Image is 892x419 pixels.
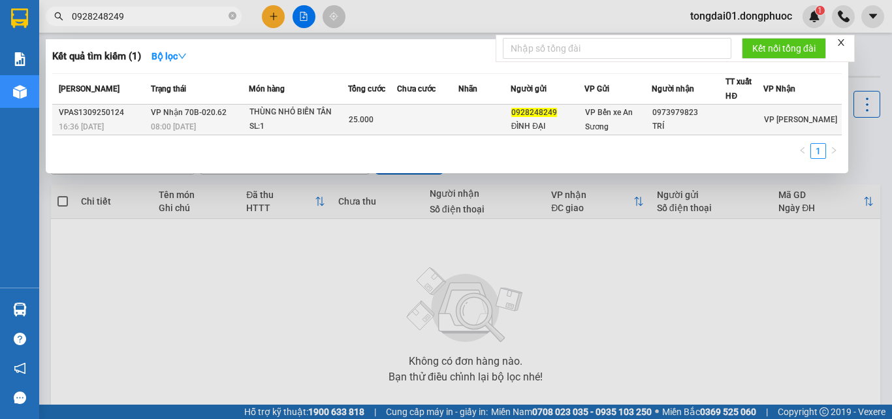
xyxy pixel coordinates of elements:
[836,38,846,47] span: close
[14,392,26,404] span: message
[830,146,838,154] span: right
[795,143,810,159] button: left
[14,362,26,375] span: notification
[178,52,187,61] span: down
[229,12,236,20] span: close-circle
[229,10,236,23] span: close-circle
[14,333,26,345] span: question-circle
[652,84,694,93] span: Người nhận
[348,84,385,93] span: Tổng cước
[511,120,584,133] div: ĐÌNH ĐẠI
[826,143,842,159] li: Next Page
[52,50,141,63] h3: Kết quả tìm kiếm ( 1 )
[151,122,196,131] span: 08:00 [DATE]
[141,46,197,67] button: Bộ lọcdown
[13,303,27,316] img: warehouse-icon
[11,8,28,28] img: logo-vxr
[511,84,547,93] span: Người gửi
[503,38,731,59] input: Nhập số tổng đài
[652,106,725,120] div: 0973979823
[151,108,227,117] span: VP Nhận 70B-020.62
[763,84,795,93] span: VP Nhận
[13,52,27,66] img: solution-icon
[811,144,825,158] a: 1
[151,84,186,93] span: Trạng thái
[826,143,842,159] button: right
[742,38,826,59] button: Kết nối tổng đài
[59,84,119,93] span: [PERSON_NAME]
[59,106,147,120] div: VPAS1309250124
[810,143,826,159] li: 1
[652,120,725,133] div: TRÍ
[249,120,347,134] div: SL: 1
[725,77,752,101] span: TT xuất HĐ
[752,41,816,56] span: Kết nối tổng đài
[584,84,609,93] span: VP Gửi
[72,9,226,24] input: Tìm tên, số ĐT hoặc mã đơn
[458,84,477,93] span: Nhãn
[349,115,374,124] span: 25.000
[249,84,285,93] span: Món hàng
[249,105,347,120] div: THÙNG NHỎ BIẾN TẦN
[59,122,104,131] span: 16:36 [DATE]
[397,84,436,93] span: Chưa cước
[764,115,837,124] span: VP [PERSON_NAME]
[799,146,806,154] span: left
[13,85,27,99] img: warehouse-icon
[511,108,557,117] span: 0928248249
[585,108,633,131] span: VP Bến xe An Sương
[54,12,63,21] span: search
[795,143,810,159] li: Previous Page
[151,51,187,61] strong: Bộ lọc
